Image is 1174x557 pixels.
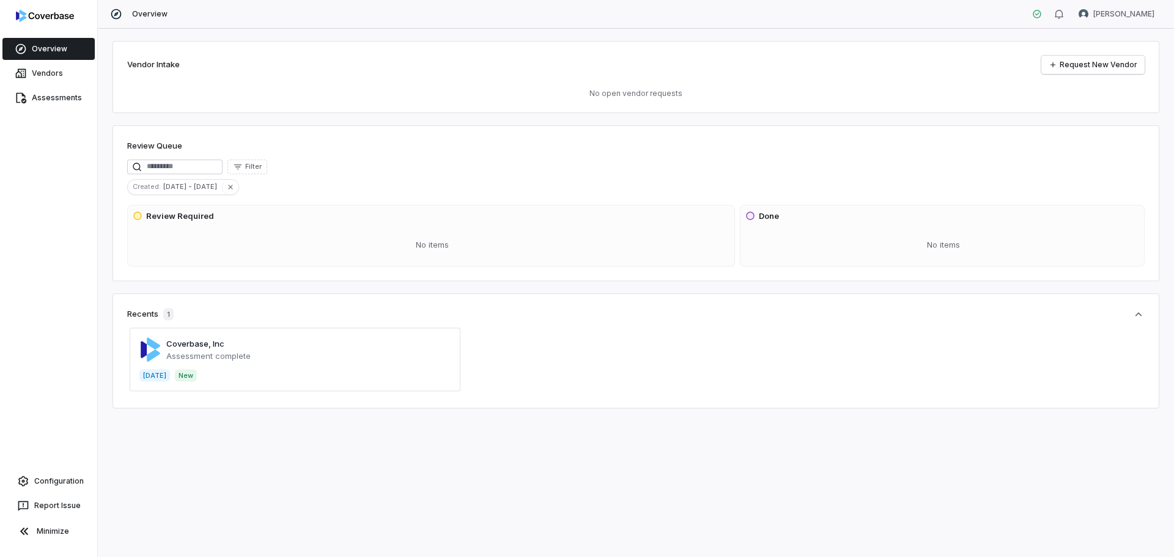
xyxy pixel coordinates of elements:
[127,308,1145,320] button: Recents1
[133,229,732,261] div: No items
[146,210,214,223] h3: Review Required
[127,308,174,320] div: Recents
[166,339,224,349] a: Coverbase, Inc
[227,160,267,174] button: Filter
[132,9,168,19] span: Overview
[5,519,92,544] button: Minimize
[2,38,95,60] a: Overview
[245,162,262,171] span: Filter
[128,181,163,192] span: Created :
[1079,9,1088,19] img: Liz Gilmore avatar
[127,89,1145,98] p: No open vendor requests
[5,470,92,492] a: Configuration
[127,140,182,152] h1: Review Queue
[127,59,180,71] h2: Vendor Intake
[5,495,92,517] button: Report Issue
[1093,9,1154,19] span: [PERSON_NAME]
[1041,56,1145,74] a: Request New Vendor
[163,308,174,320] span: 1
[1071,5,1162,23] button: Liz Gilmore avatar[PERSON_NAME]
[2,87,95,109] a: Assessments
[2,62,95,84] a: Vendors
[16,10,74,22] img: logo-D7KZi-bG.svg
[759,210,779,223] h3: Done
[163,181,222,192] span: [DATE] - [DATE]
[745,229,1142,261] div: No items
